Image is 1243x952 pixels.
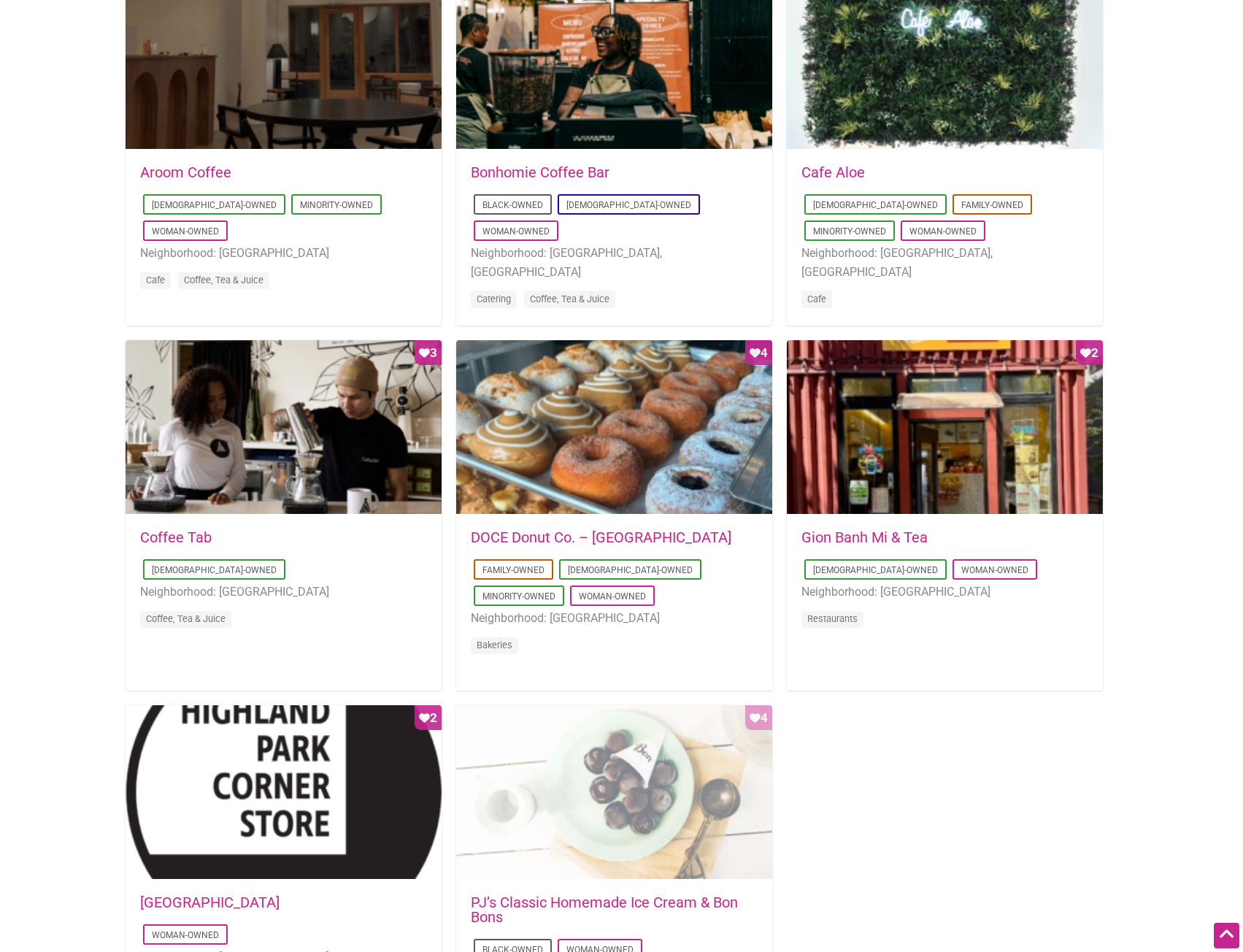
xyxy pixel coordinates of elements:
[961,200,1023,210] a: Family-Owned
[530,293,609,304] a: Coffee, Tea & Juice
[566,200,691,210] a: [DEMOGRAPHIC_DATA]-Owned
[482,200,543,210] a: Black-Owned
[801,164,865,181] a: Cafe Aloe
[152,930,219,940] a: Woman-Owned
[961,565,1028,575] a: Woman-Owned
[813,200,938,210] a: [DEMOGRAPHIC_DATA]-Owned
[801,529,928,546] a: Gion Banh Mi & Tea
[140,164,231,181] a: Aroom Coffee
[300,200,373,210] a: Minority-Owned
[1214,923,1239,948] div: Scroll Back to Top
[579,591,646,602] a: Woman-Owned
[471,609,758,628] li: Neighborhood: [GEOGRAPHIC_DATA]
[807,613,858,624] a: Restaurants
[471,164,609,181] a: Bonhomie Coffee Bar
[152,200,277,210] a: [DEMOGRAPHIC_DATA]-Owned
[146,275,165,285] a: Cafe
[140,894,280,911] a: [GEOGRAPHIC_DATA]
[482,226,550,237] a: Woman-Owned
[482,591,555,602] a: Minority-Owned
[140,244,427,263] li: Neighborhood: [GEOGRAPHIC_DATA]
[568,565,693,575] a: [DEMOGRAPHIC_DATA]-Owned
[471,244,758,281] li: Neighborhood: [GEOGRAPHIC_DATA], [GEOGRAPHIC_DATA]
[813,226,886,237] a: Minority-Owned
[482,565,544,575] a: Family-Owned
[801,244,1088,281] li: Neighborhood: [GEOGRAPHIC_DATA], [GEOGRAPHIC_DATA]
[807,293,826,304] a: Cafe
[909,226,977,237] a: Woman-Owned
[146,613,226,624] a: Coffee, Tea & Juice
[152,565,277,575] a: [DEMOGRAPHIC_DATA]-Owned
[477,293,511,304] a: Catering
[471,529,731,546] a: DOCE Donut Co. – [GEOGRAPHIC_DATA]
[801,583,1088,602] li: Neighborhood: [GEOGRAPHIC_DATA]
[477,640,512,650] a: Bakeries
[140,529,212,546] a: Coffee Tab
[184,275,263,285] a: Coffee, Tea & Juice
[152,226,219,237] a: Woman-Owned
[140,583,427,602] li: Neighborhood: [GEOGRAPHIC_DATA]
[813,565,938,575] a: [DEMOGRAPHIC_DATA]-Owned
[471,894,738,926] a: PJ’s Classic Homemade Ice Cream & Bon Bons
